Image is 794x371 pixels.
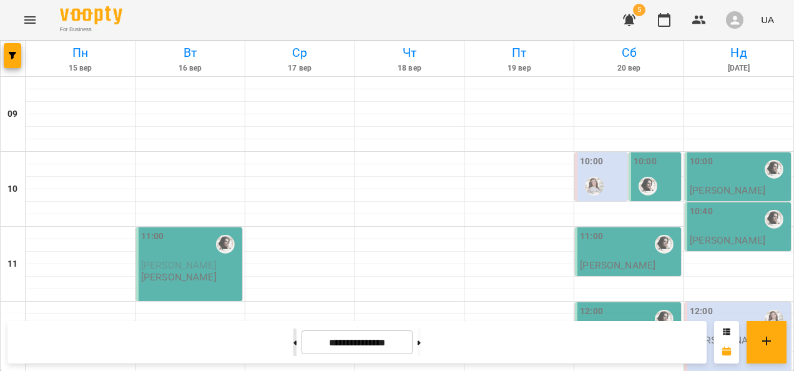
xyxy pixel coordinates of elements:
img: Аліна [216,235,235,254]
span: 5 [633,4,645,16]
h6: Вт [137,43,243,62]
img: Аліна [765,160,783,179]
label: 10:00 [690,155,713,169]
h6: 18 вер [357,62,463,74]
p: [PERSON_NAME] [690,235,765,245]
h6: Чт [357,43,463,62]
h6: 11 [7,257,17,271]
h6: Сб [576,43,682,62]
img: Аліна [655,310,674,329]
span: For Business [60,26,122,34]
button: UA [756,8,779,31]
h6: Пт [466,43,572,62]
img: Наталя [765,310,783,329]
span: [PERSON_NAME] [141,259,217,271]
h6: 17 вер [247,62,353,74]
button: Menu [15,5,45,35]
p: [PERSON_NAME] [580,260,655,270]
h6: [DATE] [686,62,792,74]
h6: 10 [7,182,17,196]
label: 12:00 [580,305,603,319]
h6: 20 вер [576,62,682,74]
p: [PERSON_NAME] [690,185,765,195]
label: 12:00 [690,305,713,319]
p: [PERSON_NAME] [141,272,217,282]
img: Аліна [639,177,657,195]
h6: Нд [686,43,792,62]
h6: Пн [27,43,133,62]
span: UA [761,13,774,26]
h6: 19 вер [466,62,572,74]
label: 11:00 [580,230,603,244]
h6: 15 вер [27,62,133,74]
img: Аліна [655,235,674,254]
label: 10:00 [580,155,603,169]
h6: Ср [247,43,353,62]
img: Аліна [765,210,783,229]
h6: 09 [7,107,17,121]
label: 10:00 [634,155,657,169]
h6: 16 вер [137,62,243,74]
label: 11:00 [141,230,164,244]
img: Voopty Logo [60,6,122,24]
label: 10:40 [690,205,713,219]
img: Наталя [585,177,604,195]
